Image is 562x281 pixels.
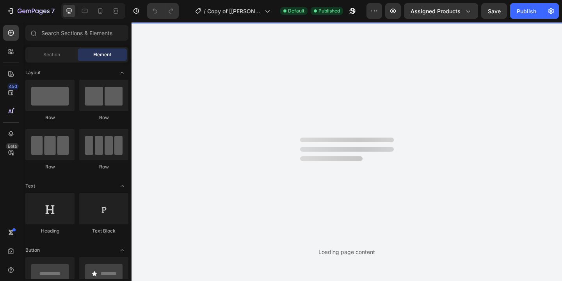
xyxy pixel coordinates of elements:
[25,163,75,170] div: Row
[517,7,536,15] div: Publish
[510,3,543,19] button: Publish
[25,183,35,190] span: Text
[116,66,128,79] span: Toggle open
[411,7,461,15] span: Assigned Products
[51,6,55,16] p: 7
[318,7,340,14] span: Published
[79,163,128,170] div: Row
[116,244,128,256] span: Toggle open
[147,3,179,19] div: Undo/Redo
[7,83,19,89] div: 450
[481,3,507,19] button: Save
[404,3,478,19] button: Assigned Products
[3,3,58,19] button: 7
[79,114,128,121] div: Row
[207,7,261,15] span: Copy of [[PERSON_NAME]] Product Page - Version 1.0
[116,180,128,192] span: Toggle open
[488,8,501,14] span: Save
[288,7,304,14] span: Default
[93,51,111,58] span: Element
[25,227,75,234] div: Heading
[25,114,75,121] div: Row
[318,248,375,256] div: Loading page content
[25,69,41,76] span: Layout
[25,25,128,41] input: Search Sections & Elements
[79,227,128,234] div: Text Block
[25,247,40,254] span: Button
[6,143,19,149] div: Beta
[204,7,206,15] span: /
[43,51,60,58] span: Section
